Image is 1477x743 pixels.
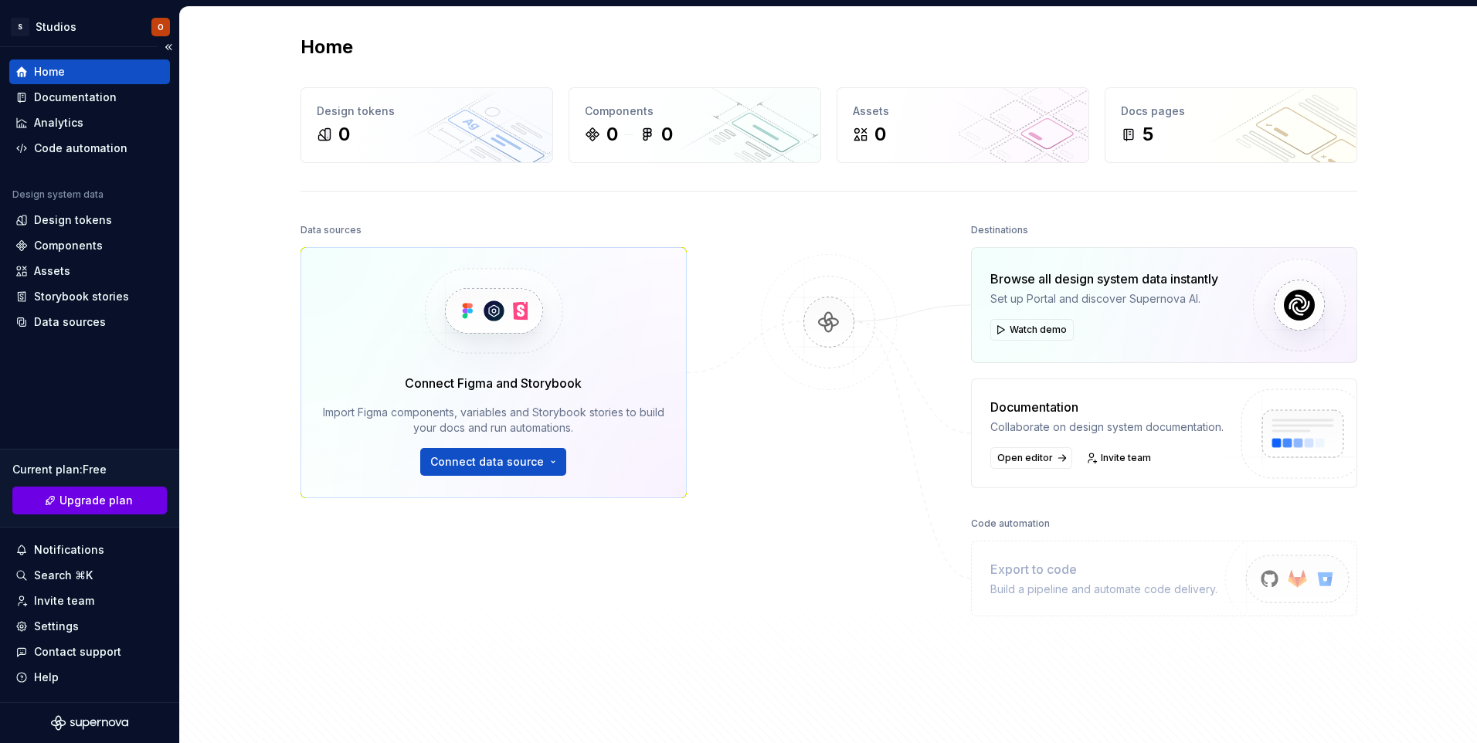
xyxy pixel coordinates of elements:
div: Destinations [971,219,1028,241]
div: Home [34,64,65,80]
a: Docs pages5 [1105,87,1357,163]
a: Invite team [9,589,170,613]
div: S [11,18,29,36]
a: Design tokens0 [300,87,553,163]
div: 0 [661,122,673,147]
div: 0 [874,122,886,147]
div: Search ⌘K [34,568,93,583]
a: Assets0 [837,87,1089,163]
div: Components [585,103,805,119]
button: Help [9,665,170,690]
div: Import Figma components, variables and Storybook stories to build your docs and run automations. [323,405,664,436]
div: Build a pipeline and automate code delivery. [990,582,1217,597]
div: Storybook stories [34,289,129,304]
div: Code automation [34,141,127,156]
div: O [158,21,164,33]
div: 5 [1143,122,1153,147]
button: Collapse sidebar [158,36,179,58]
div: Studios [36,19,76,35]
a: Upgrade plan [12,487,167,514]
button: Search ⌘K [9,563,170,588]
div: Connect Figma and Storybook [405,374,582,392]
div: Components [34,238,103,253]
a: Design tokens [9,208,170,232]
div: Data sources [300,219,362,241]
a: Invite team [1081,447,1158,469]
a: Data sources [9,310,170,334]
a: Home [9,59,170,84]
div: Data sources [34,314,106,330]
div: Contact support [34,644,121,660]
a: Assets [9,259,170,283]
div: 0 [338,122,350,147]
svg: Supernova Logo [51,715,128,731]
a: Open editor [990,447,1072,469]
div: Invite team [34,593,94,609]
div: Documentation [990,398,1224,416]
div: Collaborate on design system documentation. [990,419,1224,435]
span: Open editor [997,452,1053,464]
div: Design system data [12,188,104,201]
a: Code automation [9,136,170,161]
a: Settings [9,614,170,639]
a: Components00 [569,87,821,163]
div: Help [34,670,59,685]
div: 0 [606,122,618,147]
button: Contact support [9,640,170,664]
div: Code automation [971,513,1050,534]
div: Assets [34,263,70,279]
span: Connect data source [430,454,544,470]
div: Set up Portal and discover Supernova AI. [990,291,1218,307]
div: Notifications [34,542,104,558]
button: Notifications [9,538,170,562]
div: Analytics [34,115,83,131]
div: Current plan : Free [12,462,167,477]
div: Assets [853,103,1073,119]
div: Documentation [34,90,117,105]
span: Watch demo [1010,324,1067,336]
a: Components [9,233,170,258]
a: Storybook stories [9,284,170,309]
div: Export to code [990,560,1217,578]
a: Documentation [9,85,170,110]
span: Upgrade plan [59,493,133,508]
span: Invite team [1101,452,1151,464]
button: Connect data source [420,448,566,476]
div: Settings [34,619,79,634]
div: Design tokens [34,212,112,228]
a: Analytics [9,110,170,135]
button: SStudiosO [3,10,176,43]
div: Browse all design system data instantly [990,270,1218,288]
button: Watch demo [990,319,1074,341]
div: Design tokens [317,103,537,119]
h2: Home [300,35,353,59]
div: Docs pages [1121,103,1341,119]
